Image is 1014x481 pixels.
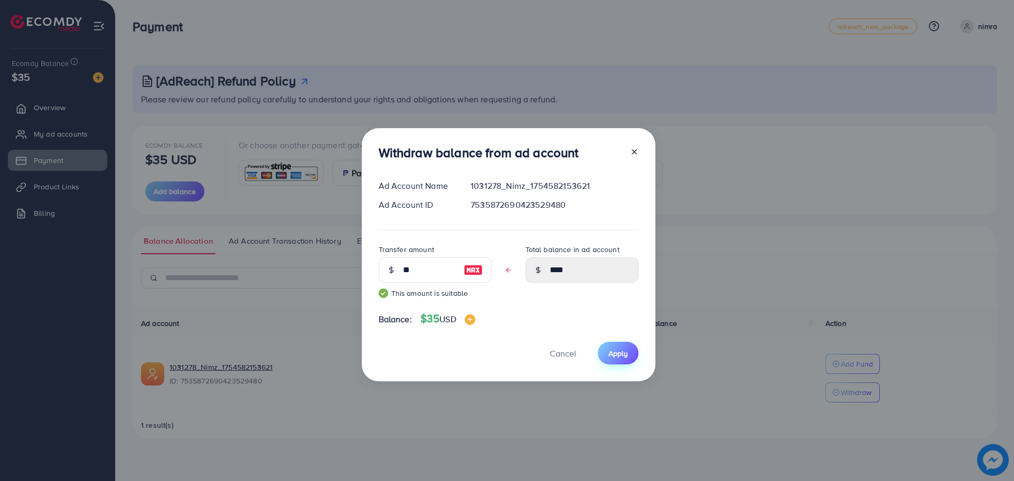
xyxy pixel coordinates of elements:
div: 7535872690423529480 [462,199,646,211]
img: guide [379,288,388,298]
label: Total balance in ad account [525,244,619,255]
span: Cancel [550,348,576,359]
small: This amount is suitable [379,288,492,299]
h4: $35 [420,312,475,325]
div: Ad Account ID [370,199,463,211]
img: image [465,314,475,325]
label: Transfer amount [379,244,434,255]
img: image [464,264,483,276]
div: 1031278_Nimz_1754582153621 [462,180,646,192]
h3: Withdraw balance from ad account [379,145,579,160]
span: Apply [608,348,628,359]
div: Ad Account Name [370,180,463,192]
span: USD [439,313,456,325]
button: Cancel [537,342,589,364]
button: Apply [598,342,639,364]
span: Balance: [379,313,412,325]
